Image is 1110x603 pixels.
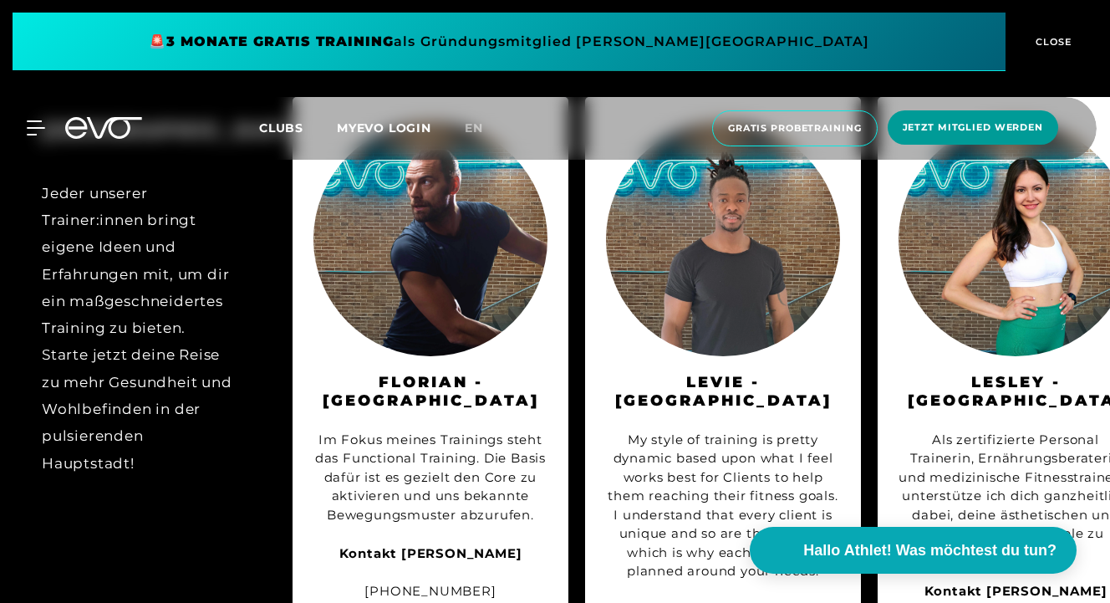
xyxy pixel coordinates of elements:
[606,373,840,411] h3: Levie - [GEOGRAPHIC_DATA]
[465,119,503,138] a: en
[606,431,840,581] div: My style of training is pretty dynamic based upon what I feel works best for Clients to help them...
[313,122,547,356] img: Florian
[313,373,547,411] h3: Florian - [GEOGRAPHIC_DATA]
[259,120,303,135] span: Clubs
[883,110,1063,146] a: Jetzt Mitglied werden
[750,527,1077,574] button: Hallo Athlet! Was möchtest du tun?
[1006,13,1097,71] button: CLOSE
[1031,34,1072,49] span: CLOSE
[924,583,1107,599] strong: Kontakt [PERSON_NAME]
[728,121,862,135] span: Gratis Probetraining
[259,120,337,135] a: Clubs
[337,120,431,135] a: MYEVO LOGIN
[903,120,1043,135] span: Jetzt Mitglied werden
[465,120,483,135] span: en
[803,539,1057,562] span: Hallo Athlet! Was möchtest du tun?
[42,180,234,477] div: Jeder unserer Trainer:innen bringt eigene Ideen und Erfahrungen mit, um dir ein maßgeschneidertes...
[707,110,883,146] a: Gratis Probetraining
[339,545,522,561] strong: Kontakt [PERSON_NAME]
[606,122,840,356] img: Levie
[313,431,547,525] div: Im Fokus meines Trainings steht das Functional Training. Die Basis dafür ist es gezielt den Core ...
